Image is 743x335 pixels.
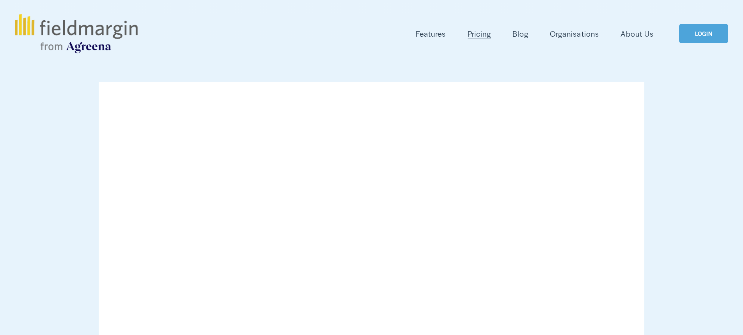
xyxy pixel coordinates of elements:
a: Blog [512,27,528,40]
a: Organisations [550,27,599,40]
a: About Us [621,27,654,40]
a: folder dropdown [416,27,446,40]
span: Features [416,28,446,39]
a: Pricing [468,27,491,40]
img: fieldmargin.com [15,14,137,53]
a: LOGIN [679,24,728,44]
